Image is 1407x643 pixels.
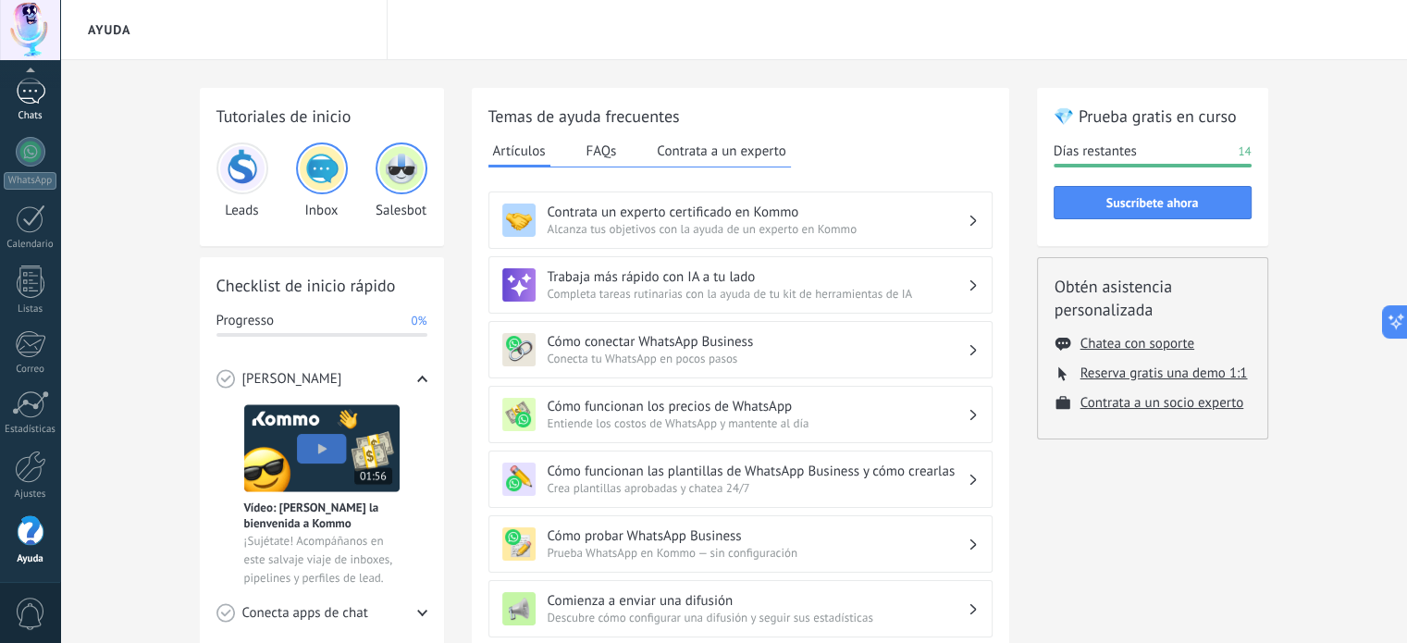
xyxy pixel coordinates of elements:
h2: 💎 Prueba gratis en curso [1054,105,1252,128]
h2: Temas de ayuda frecuentes [488,105,993,128]
div: Estadísticas [4,424,57,436]
div: Leads [216,142,268,219]
span: Completa tareas rutinarias con la ayuda de tu kit de herramientas de IA [548,286,968,302]
div: Ayuda [4,553,57,565]
div: Ajustes [4,488,57,501]
span: Descubre cómo configurar una difusión y seguir sus estadísticas [548,610,968,625]
span: Crea plantillas aprobadas y chatea 24/7 [548,480,968,496]
h2: Tutoriales de inicio [216,105,427,128]
span: Alcanza tus objetivos con la ayuda de un experto en Kommo [548,221,968,237]
div: Inbox [296,142,348,219]
h2: Checklist de inicio rápido [216,274,427,297]
span: Progresso [216,312,274,330]
button: Contrata a un experto [652,137,790,165]
button: Contrata a un socio experto [1080,394,1244,412]
h3: Cómo probar WhatsApp Business [548,527,968,545]
span: Conecta tu WhatsApp en pocos pasos [548,351,968,366]
button: FAQs [582,137,622,165]
h3: Cómo conectar WhatsApp Business [548,333,968,351]
span: [PERSON_NAME] [242,370,342,389]
span: Entiende los costos de WhatsApp y mantente al día [548,415,968,431]
span: 0% [411,312,426,330]
button: Chatea con soporte [1080,335,1194,352]
div: Salesbot [376,142,427,219]
button: Suscríbete ahora [1054,186,1252,219]
span: ¡Sujétate! Acompáñanos en este salvaje viaje de inboxes, pipelines y perfiles de lead. [244,532,400,587]
div: Calendario [4,239,57,251]
span: 14 [1238,142,1251,161]
h3: Cómo funcionan las plantillas de WhatsApp Business y cómo crearlas [548,463,968,480]
div: Correo [4,364,57,376]
div: Listas [4,303,57,315]
img: Meet video [244,404,400,492]
h3: Comienza a enviar una difusión [548,592,968,610]
span: Conecta apps de chat [242,604,368,623]
h2: Obtén asistencia personalizada [1055,275,1251,321]
span: Vídeo: [PERSON_NAME] la bienvenida a Kommo [244,500,400,531]
div: Chats [4,110,57,122]
div: WhatsApp [4,172,56,190]
button: Reserva gratis una demo 1:1 [1080,365,1248,382]
span: Suscríbete ahora [1106,196,1199,209]
h3: Trabaja más rápido con IA a tu lado [548,268,968,286]
h3: Cómo funcionan los precios de WhatsApp [548,398,968,415]
h3: Contrata un experto certificado en Kommo [548,204,968,221]
button: Artículos [488,137,550,167]
span: Días restantes [1054,142,1137,161]
span: Prueba WhatsApp en Kommo — sin configuración [548,545,968,561]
